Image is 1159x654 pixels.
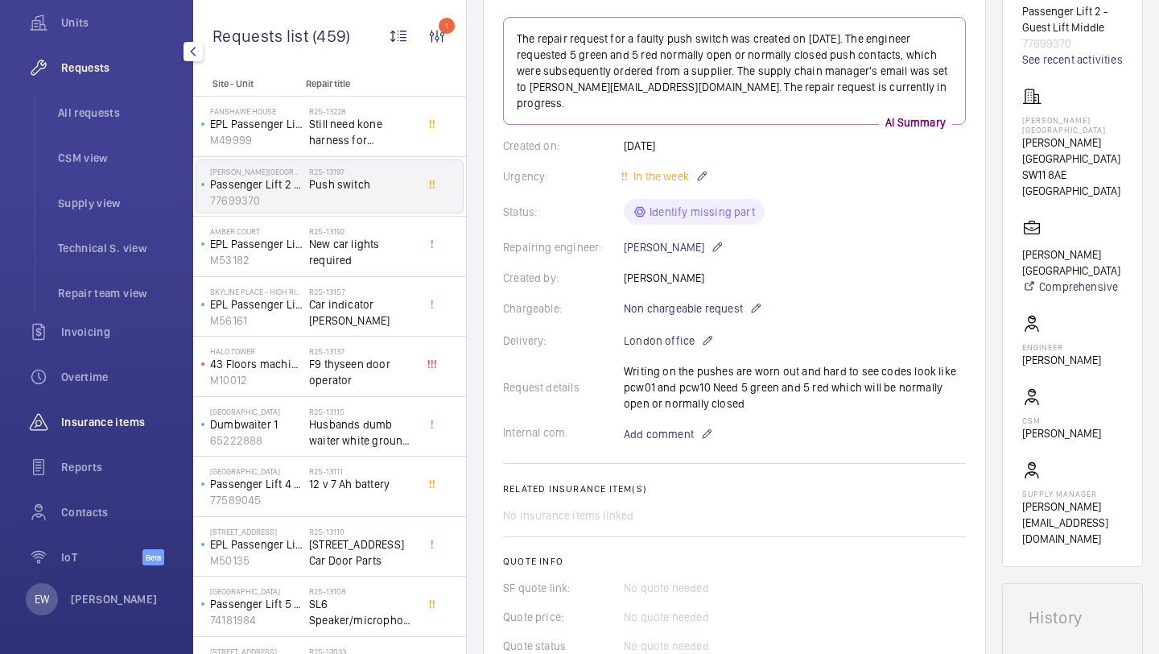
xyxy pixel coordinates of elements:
[210,252,303,268] p: M53182
[503,483,966,495] h2: Related insurance item(s)
[624,331,714,350] p: London office
[309,346,415,356] h2: R25-13137
[309,536,415,569] span: [STREET_ADDRESS] Car Door Parts
[210,226,303,236] p: Amber Court
[624,300,743,317] span: Non chargeable request
[71,591,158,607] p: [PERSON_NAME]
[1022,167,1123,199] p: SW11 8AE [GEOGRAPHIC_DATA]
[210,106,303,116] p: Fanshawe House
[309,356,415,388] span: F9 thyseen door operator
[58,285,177,301] span: Repair team view
[35,591,49,607] p: EW
[1022,279,1123,295] a: Comprehensive
[210,466,303,476] p: [GEOGRAPHIC_DATA]
[309,596,415,628] span: SL6 Speaker/microphone unit
[210,132,303,148] p: M49999
[210,116,303,132] p: EPL Passenger Lift
[210,346,303,356] p: Halo Tower
[1022,3,1123,35] p: Passenger Lift 2 - Guest Lift Middle
[624,238,724,257] p: [PERSON_NAME]
[1029,610,1116,626] h1: History
[61,549,142,565] span: IoT
[309,416,415,449] span: Husbands dumb waiter white ground floor [PERSON_NAME]
[309,586,415,596] h2: R25-13108
[210,192,303,209] p: 77699370
[61,369,177,385] span: Overtime
[1022,499,1123,547] p: [PERSON_NAME][EMAIL_ADDRESS][DOMAIN_NAME]
[210,476,303,492] p: Passenger Lift 4 ([GEOGRAPHIC_DATA] Right - Guests)
[58,240,177,256] span: Technical S. view
[210,596,303,612] p: Passenger Lift 5 ([GEOGRAPHIC_DATA] Left - Guests)
[1022,115,1123,135] p: [PERSON_NAME][GEOGRAPHIC_DATA]
[309,466,415,476] h2: R25-13111
[1022,52,1123,68] a: See recent activities
[309,167,415,176] h2: R25-13197
[61,504,177,520] span: Contacts
[1022,489,1123,499] p: Supply manager
[210,492,303,508] p: 77589045
[624,426,694,442] span: Add comment
[142,549,164,565] span: Beta
[309,236,415,268] span: New car lights required
[210,433,303,449] p: 65222888
[879,114,952,130] p: AI Summary
[309,407,415,416] h2: R25-13115
[1022,425,1101,441] p: [PERSON_NAME]
[61,60,177,76] span: Requests
[309,296,415,329] span: Car indicator [PERSON_NAME]
[58,105,177,121] span: All requests
[61,414,177,430] span: Insurance items
[210,612,303,628] p: 74181984
[309,287,415,296] h2: R25-13157
[1022,416,1101,425] p: CSM
[309,106,415,116] h2: R25-13228
[210,296,303,313] p: EPL Passenger Lift No 1 block 1/26
[58,195,177,211] span: Supply view
[306,78,412,89] p: Repair title
[210,586,303,596] p: [GEOGRAPHIC_DATA]
[210,236,303,252] p: EPL Passenger Lift
[309,476,415,492] span: 12 v 7 Ah battery
[210,416,303,433] p: Dumbwaiter 1
[212,26,312,46] span: Requests list
[210,372,303,388] p: M10012
[210,176,303,192] p: Passenger Lift 2 - Guest Lift Middle
[1022,135,1123,167] p: [PERSON_NAME][GEOGRAPHIC_DATA]
[1022,342,1101,352] p: Engineer
[61,459,177,475] span: Reports
[210,356,303,372] p: 43 Floors machine room less. Left hand fire fighter
[309,226,415,236] h2: R25-13192
[503,556,966,567] h2: Quote info
[58,150,177,166] span: CSM view
[1022,35,1123,52] p: 77699370
[1022,352,1101,368] p: [PERSON_NAME]
[517,31,952,111] p: The repair request for a faulty push switch was created on [DATE]. The engineer requested 5 green...
[210,553,303,569] p: M50135
[61,14,177,31] span: Units
[630,170,689,183] span: In the week
[210,287,303,296] p: Skyline Place - High Risk Building
[210,536,303,553] p: EPL Passenger Lift
[210,167,303,176] p: [PERSON_NAME][GEOGRAPHIC_DATA]
[1022,246,1123,279] p: [PERSON_NAME][GEOGRAPHIC_DATA]
[309,116,415,148] span: Still need kone harness for autodialler - fitted over a year ago and sim
[309,176,415,192] span: Push switch
[210,407,303,416] p: [GEOGRAPHIC_DATA]
[309,527,415,536] h2: R25-13110
[193,78,299,89] p: Site - Unit
[61,324,177,340] span: Invoicing
[210,527,303,536] p: [STREET_ADDRESS]
[210,313,303,329] p: M56161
